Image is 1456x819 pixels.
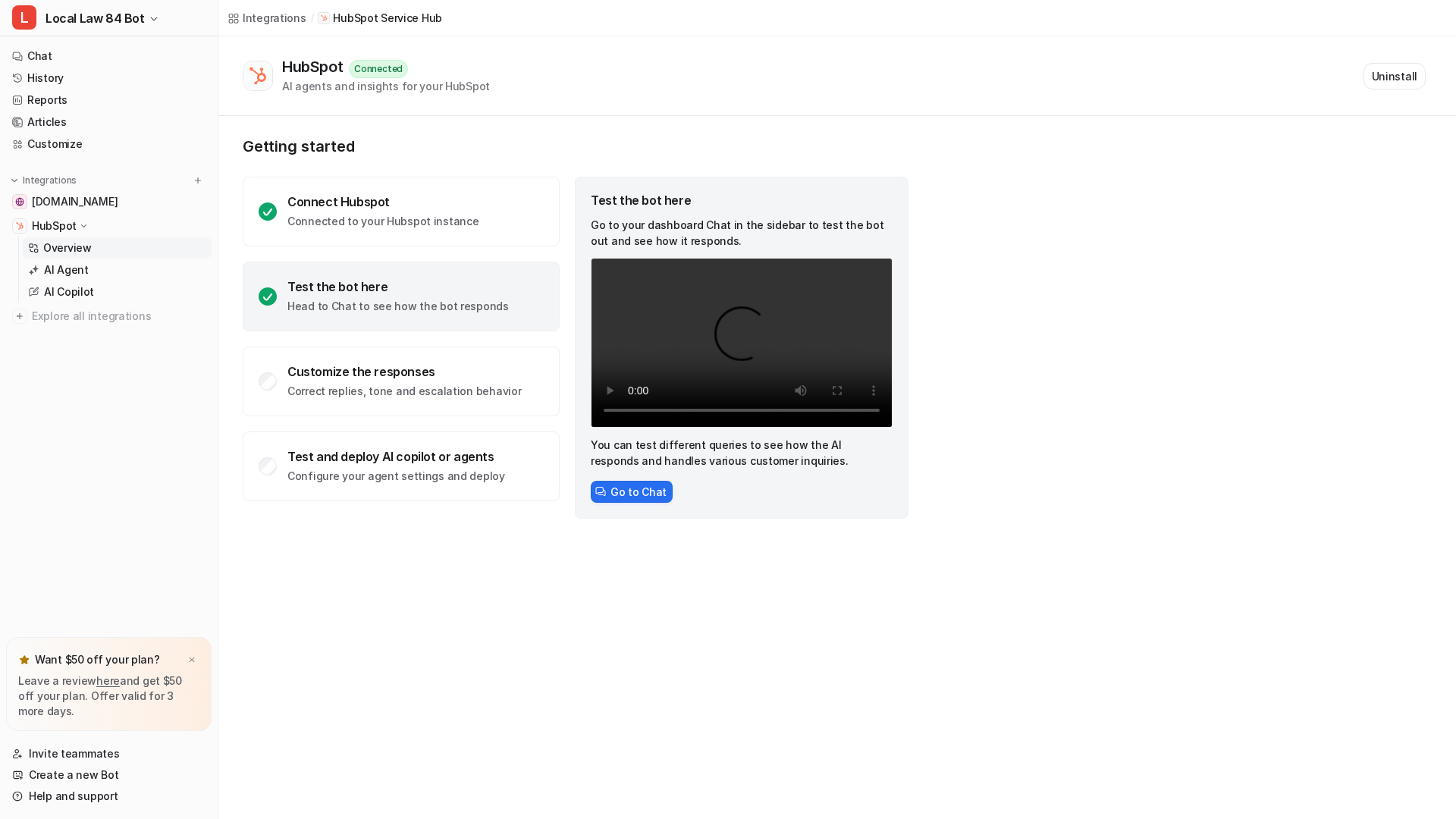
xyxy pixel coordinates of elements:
video: Your browser does not support the video tag. [591,258,893,428]
p: HubSpot Service Hub [333,11,442,26]
span: / [311,11,314,25]
a: AI Copilot [22,281,212,303]
p: Integrations [23,174,77,187]
div: Customize the responses [287,364,521,379]
p: Want $50 off your plan? [35,652,160,667]
img: expand menu [9,175,20,186]
img: x [187,655,196,665]
a: History [6,67,212,89]
span: Local Law 84 Bot [45,8,145,29]
p: Configure your agent settings and deploy [287,469,505,484]
a: Overview [22,237,212,259]
a: Articles [6,111,212,133]
span: L [12,5,36,30]
img: HubSpot Service Hub [247,65,268,86]
p: Correct replies, tone and escalation behavior [287,384,521,399]
div: HubSpot [282,58,349,76]
img: energystar.my.site.com [15,197,24,206]
p: Connected to your Hubspot instance [287,214,479,229]
a: HubSpot Service Hub iconHubSpot Service Hub [318,11,442,26]
span: Explore all integrations [32,304,206,328]
span: [DOMAIN_NAME] [32,194,118,209]
img: explore all integrations [12,309,27,324]
img: star [18,654,30,666]
img: HubSpot [15,221,24,231]
p: Overview [43,240,92,256]
button: Integrations [6,173,81,188]
a: Create a new Bot [6,764,212,786]
a: Chat [6,45,212,67]
p: Getting started [243,137,910,155]
a: Invite teammates [6,743,212,764]
button: Go to Chat [591,481,673,503]
p: HubSpot [32,218,77,234]
div: Connect Hubspot [287,194,479,209]
p: Leave a review and get $50 off your plan. Offer valid for 3 more days. [18,673,199,719]
p: Head to Chat to see how the bot responds [287,299,509,314]
img: HubSpot Service Hub icon [320,14,328,22]
div: Test the bot here [591,193,893,208]
div: Connected [349,60,408,78]
img: menu_add.svg [193,175,203,186]
p: Go to your dashboard Chat in the sidebar to test the bot out and see how it responds. [591,217,893,249]
button: Uninstall [1363,63,1426,89]
p: AI Agent [44,262,89,278]
a: here [96,674,120,687]
div: Integrations [243,10,306,26]
p: You can test different queries to see how the AI responds and handles various customer inquiries. [591,437,893,469]
a: Customize [6,133,212,155]
a: energystar.my.site.com[DOMAIN_NAME] [6,191,212,212]
a: AI Agent [22,259,212,281]
a: Help and support [6,786,212,807]
a: Reports [6,89,212,111]
img: ChatIcon [595,486,606,497]
div: Test and deploy AI copilot or agents [287,449,505,464]
a: Integrations [227,10,306,26]
div: AI agents and insights for your HubSpot [282,78,490,94]
a: Explore all integrations [6,306,212,327]
p: AI Copilot [44,284,94,300]
div: Test the bot here [287,279,509,294]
